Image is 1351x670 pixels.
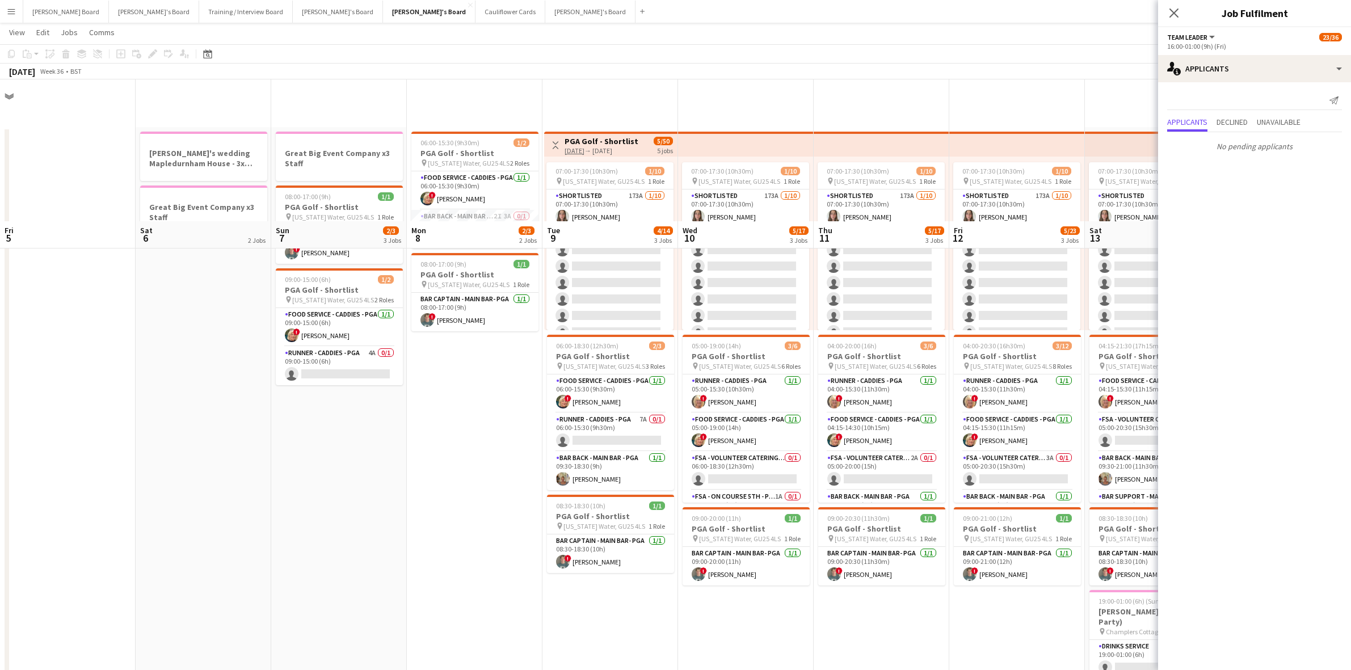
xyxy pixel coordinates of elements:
[954,335,1081,503] app-job-card: 04:00-20:30 (16h30m)3/12PGA Golf - Shortlist [US_STATE] Water, GU25 4LS8 RolesRunner - Caddies - ...
[1107,395,1114,402] span: !
[1053,362,1072,370] span: 8 Roles
[683,374,810,413] app-card-role: Runner - Caddies - PGA1/105:00-15:30 (10h30m)![PERSON_NAME]
[649,342,665,350] span: 2/3
[475,1,545,23] button: Cauliflower Cards
[683,335,810,503] app-job-card: 05:00-19:00 (14h)3/6PGA Golf - Shortlist [US_STATE] Water, GU25 4LS6 RolesRunner - Caddies - PGA1...
[962,167,1025,175] span: 07:00-17:30 (10h30m)
[818,374,945,413] app-card-role: Runner - Caddies - PGA1/104:00-15:30 (11h30m)![PERSON_NAME]
[420,138,479,147] span: 06:00-15:30 (9h30m)
[547,495,674,573] app-job-card: 08:30-18:30 (10h)1/1PGA Golf - Shortlist [US_STATE] Water, GU25 4LS1 RoleBar Captain - Main Bar- ...
[547,351,674,361] h3: PGA Golf - Shortlist
[953,189,1080,376] app-card-role: Shortlisted173A1/1007:00-17:30 (10h30m)[PERSON_NAME]
[276,148,403,168] h3: Great Big Event Company x3 Staff
[1107,567,1114,574] span: !
[835,534,916,543] span: [US_STATE] Water, GU25 4LS
[691,167,754,175] span: 07:00-17:30 (10h30m)
[645,167,664,175] span: 1/10
[654,236,672,245] div: 3 Jobs
[781,167,800,175] span: 1/10
[546,162,674,330] div: 07:00-17:30 (10h30m)1/10 [US_STATE] Water, GU25 4LS1 RoleShortlisted173A1/1007:00-17:30 (10h30m)[...
[1158,55,1351,82] div: Applicants
[920,534,936,543] span: 1 Role
[1089,606,1217,627] h3: [PERSON_NAME] (Private Party)
[1098,167,1160,175] span: 07:00-17:30 (10h30m)
[954,374,1081,413] app-card-role: Runner - Caddies - PGA1/104:00-15:30 (11h30m)![PERSON_NAME]
[37,67,66,75] span: Week 36
[920,342,936,350] span: 3/6
[700,433,707,440] span: !
[429,313,436,320] span: !
[276,132,403,181] app-job-card: Great Big Event Company x3 Staff
[563,362,645,370] span: [US_STATE] Water, GU25 4LS
[5,225,14,235] span: Fri
[9,66,35,77] div: [DATE]
[818,490,945,529] app-card-role: Bar Back - Main Bar - PGA1/109:30-15:30 (6h)
[682,189,809,376] app-card-role: Shortlisted173A1/1007:00-17:30 (10h30m)[PERSON_NAME]
[85,25,119,40] a: Comms
[971,395,978,402] span: !
[785,514,801,522] span: 1/1
[818,547,945,585] app-card-role: Bar Captain - Main Bar- PGA1/109:00-20:30 (11h30m)![PERSON_NAME]
[411,269,538,280] h3: PGA Golf - Shortlist
[683,413,810,452] app-card-role: Food Service - Caddies - PGA1/105:00-19:00 (14h)![PERSON_NAME]
[1089,189,1216,376] app-card-role: Shortlisted173A1/1007:00-17:30 (10h30m)[PERSON_NAME]
[1089,524,1217,534] h3: PGA Golf - Shortlist
[954,452,1081,490] app-card-role: FSA - Volunteer Catering - PGA3A0/105:00-20:30 (15h30m)
[1089,351,1217,361] h3: PGA Golf - Shortlist
[925,236,944,245] div: 3 Jobs
[32,25,54,40] a: Edit
[954,507,1081,585] div: 09:00-21:00 (12h)1/1PGA Golf - Shortlist [US_STATE] Water, GU25 4LS1 RoleBar Captain - Main Bar- ...
[963,514,1012,522] span: 09:00-21:00 (12h)
[1088,231,1102,245] span: 13
[1089,413,1217,452] app-card-role: FSA - Volunteer Catering - PGA1A0/105:00-20:30 (15h30m)
[683,547,810,585] app-card-role: Bar Captain - Main Bar- PGA1/109:00-20:00 (11h)![PERSON_NAME]
[683,524,810,534] h3: PGA Golf - Shortlist
[954,225,963,235] span: Fri
[818,225,832,235] span: Thu
[565,136,638,146] h3: PGA Golf - Shortlist
[781,362,801,370] span: 6 Roles
[817,231,832,245] span: 11
[276,308,403,347] app-card-role: Food Service - Caddies - PGA1/109:00-15:00 (6h)![PERSON_NAME]
[1099,342,1161,350] span: 04:15-21:30 (17h15m)
[1053,342,1072,350] span: 3/12
[1319,33,1342,41] span: 23/36
[547,335,674,490] div: 06:00-18:30 (12h30m)2/3PGA Golf - Shortlist [US_STATE] Water, GU25 4LS3 RolesFood Service - Caddi...
[836,395,843,402] span: !
[700,567,707,574] span: !
[555,167,618,175] span: 07:00-17:30 (10h30m)
[682,162,809,330] div: 07:00-17:30 (10h30m)1/10 [US_STATE] Water, GU25 4LS1 RoleShortlisted173A1/1007:00-17:30 (10h30m)[...
[1052,167,1071,175] span: 1/10
[1089,374,1217,413] app-card-role: Food Service - Caddies - PGA1/104:15-15:30 (11h15m)![PERSON_NAME]
[683,507,810,585] app-job-card: 09:00-20:00 (11h)1/1PGA Golf - Shortlist [US_STATE] Water, GU25 4LS1 RoleBar Captain - Main Bar- ...
[818,524,945,534] h3: PGA Golf - Shortlist
[140,148,267,168] h3: [PERSON_NAME]'s wedding Mapledurnham House - 3x staff
[818,335,945,503] app-job-card: 04:00-20:00 (16h)3/6PGA Golf - Shortlist [US_STATE] Water, GU25 4LS6 RolesRunner - Caddies - PGA1...
[276,186,403,264] app-job-card: 08:00-17:00 (9h)1/1PGA Golf - Shortlist [US_STATE] Water, GU25 4LS1 RoleBar Captain - Main Bar- P...
[428,159,510,167] span: [US_STATE] Water, GU25 4LS
[56,25,82,40] a: Jobs
[1106,534,1188,543] span: [US_STATE] Water, GU25 4LS
[109,1,199,23] button: [PERSON_NAME]'s Board
[699,534,781,543] span: [US_STATE] Water, GU25 4LS
[411,132,538,248] app-job-card: 06:00-15:30 (9h30m)1/2PGA Golf - Shortlist [US_STATE] Water, GU25 4LS2 RolesFood Service - Caddie...
[556,342,618,350] span: 06:00-18:30 (12h30m)
[276,268,403,385] app-job-card: 09:00-15:00 (6h)1/2PGA Golf - Shortlist [US_STATE] Water, GU25 4LS2 RolesFood Service - Caddies -...
[285,192,331,201] span: 08:00-17:00 (9h)
[681,231,697,245] span: 10
[916,167,936,175] span: 1/10
[925,226,944,235] span: 5/17
[657,145,673,155] div: 5 jobs
[547,374,674,413] app-card-role: Food Service - Caddies - PGA1/106:00-15:30 (9h30m)![PERSON_NAME]
[818,507,945,585] app-job-card: 09:00-20:30 (11h30m)1/1PGA Golf - Shortlist [US_STATE] Water, GU25 4LS1 RoleBar Captain - Main Ba...
[920,514,936,522] span: 1/1
[971,433,978,440] span: !
[547,413,674,452] app-card-role: Runner - Caddies - PGA7A0/106:00-15:30 (9h30m)
[140,132,267,181] div: [PERSON_NAME]'s wedding Mapledurnham House - 3x staff
[692,342,741,350] span: 05:00-19:00 (14h)
[784,177,800,186] span: 1 Role
[3,231,14,245] span: 5
[790,236,808,245] div: 3 Jobs
[1105,177,1187,186] span: [US_STATE] Water, GU25 4LS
